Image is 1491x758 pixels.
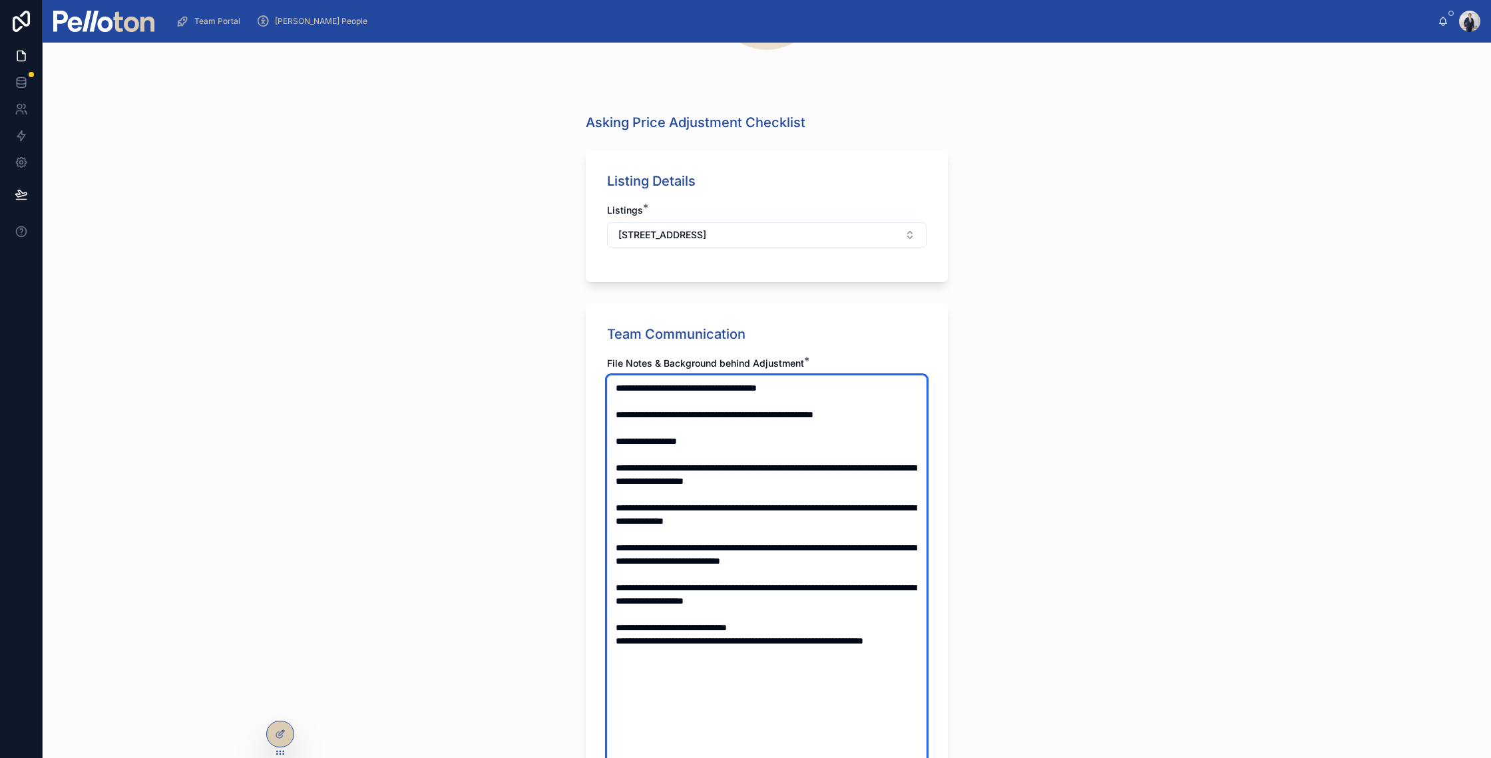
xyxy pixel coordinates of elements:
div: scrollable content [165,7,1438,36]
h1: Listing Details [607,172,696,190]
span: [PERSON_NAME] People [275,16,367,27]
button: Select Button [607,222,927,248]
span: File Notes & Background behind Adjustment [607,357,804,369]
h1: Asking Price Adjustment Checklist [586,113,805,132]
a: Team Portal [172,9,250,33]
a: [PERSON_NAME] People [252,9,377,33]
span: [STREET_ADDRESS] [618,228,706,242]
span: Team Portal [194,16,240,27]
h1: Team Communication [607,325,745,343]
span: Listings [607,204,643,216]
img: App logo [53,11,154,32]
